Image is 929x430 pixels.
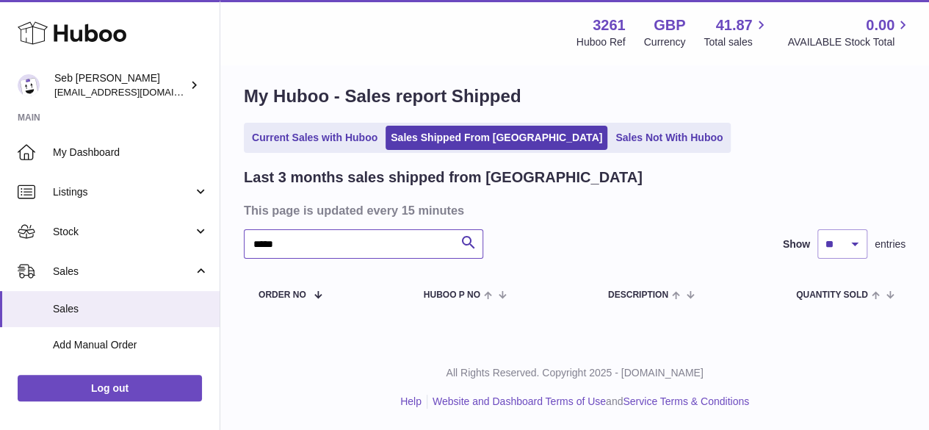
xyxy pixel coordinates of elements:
span: My Dashboard [53,146,209,160]
strong: 3261 [593,15,626,35]
h3: This page is updated every 15 minutes [244,202,902,218]
span: 0.00 [866,15,894,35]
p: All Rights Reserved. Copyright 2025 - [DOMAIN_NAME] [232,366,917,380]
a: Current Sales with Huboo [247,126,383,150]
span: Huboo P no [424,290,480,300]
span: Sales [53,302,209,316]
a: Website and Dashboard Terms of Use [433,395,606,407]
span: Description [608,290,668,300]
h2: Last 3 months sales shipped from [GEOGRAPHIC_DATA] [244,168,643,187]
span: Add Manual Order [53,338,209,352]
a: Help [400,395,422,407]
span: Sales [53,265,193,279]
div: Huboo Ref [576,35,626,49]
div: Currency [644,35,686,49]
span: [EMAIL_ADDRESS][DOMAIN_NAME] [54,86,216,98]
span: Quantity Sold [796,290,868,300]
span: entries [875,237,905,251]
a: Sales Not With Huboo [610,126,728,150]
span: Stock [53,225,193,239]
a: Service Terms & Conditions [623,395,749,407]
span: Order No [259,290,306,300]
div: Seb [PERSON_NAME] [54,71,187,99]
label: Show [783,237,810,251]
span: Listings [53,185,193,199]
h1: My Huboo - Sales report Shipped [244,85,905,108]
a: 0.00 AVAILABLE Stock Total [787,15,911,49]
li: and [427,395,749,409]
span: AVAILABLE Stock Total [787,35,911,49]
strong: GBP [654,15,685,35]
a: Sales Shipped From [GEOGRAPHIC_DATA] [386,126,607,150]
a: 41.87 Total sales [704,15,769,49]
a: Log out [18,375,202,401]
img: internalAdmin-3261@internal.huboo.com [18,74,40,96]
span: Total sales [704,35,769,49]
span: 41.87 [715,15,752,35]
